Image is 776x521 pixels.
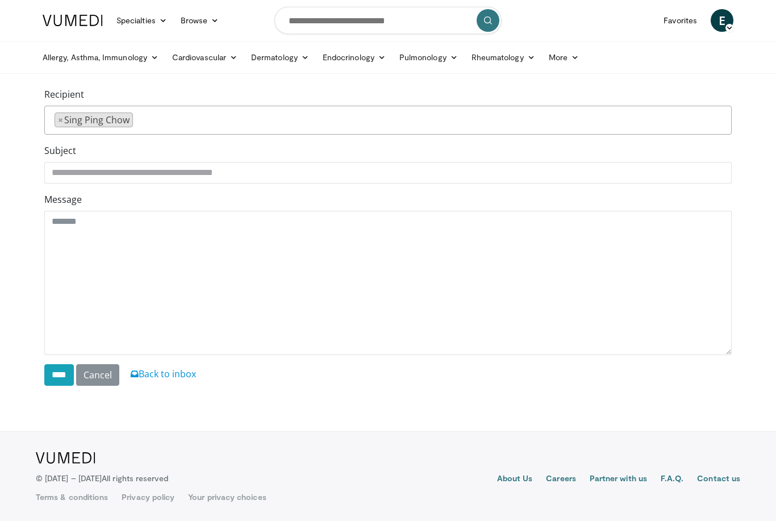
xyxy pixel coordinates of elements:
[36,491,108,503] a: Terms & conditions
[43,15,103,26] img: VuMedi Logo
[174,9,226,32] a: Browse
[44,144,76,157] label: Subject
[110,9,174,32] a: Specialties
[131,368,196,380] a: Back to inbox
[244,46,316,69] a: Dermatology
[465,46,542,69] a: Rheumatology
[711,9,733,32] a: E
[274,7,502,34] input: Search topics, interventions
[316,46,393,69] a: Endocrinology
[55,112,133,127] li: Sing Ping Chow
[590,473,647,486] a: Partner with us
[661,473,683,486] a: F.A.Q.
[546,473,576,486] a: Careers
[165,46,244,69] a: Cardiovascular
[44,193,82,206] label: Message
[497,473,533,486] a: About Us
[58,113,63,127] span: ×
[36,473,169,484] p: © [DATE] – [DATE]
[36,46,165,69] a: Allergy, Asthma, Immunology
[76,364,119,386] a: Cancel
[102,473,168,483] span: All rights reserved
[697,473,740,486] a: Contact us
[44,87,84,101] label: Recipient
[36,452,95,464] img: VuMedi Logo
[122,491,174,503] a: Privacy policy
[393,46,465,69] a: Pulmonology
[188,491,266,503] a: Your privacy choices
[542,46,586,69] a: More
[657,9,704,32] a: Favorites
